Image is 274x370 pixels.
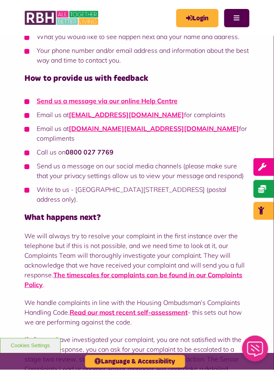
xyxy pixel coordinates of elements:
a: MyRBH [176,9,219,27]
strong: 0800 027 7769 [66,148,114,156]
h4: What happens next? [24,212,250,223]
li: Your phone number and/or email address and information about the best way and time to contact you. [24,46,250,65]
li: Call us on [24,147,250,157]
iframe: Netcall Web Assistant for live chat [237,333,274,370]
a: Read our most recent self-assessment - open in a new tab [70,308,188,316]
a: [EMAIL_ADDRESS][DOMAIN_NAME] [69,111,184,119]
p: We handle complaints in line with the Housing Ombudsman’s Complaints Handling Code. - this sets o... [24,298,250,327]
li: Email us at for complaints [24,110,250,120]
li: Send us a message on our social media channels (please make sure that your privacy settings allow... [24,161,250,181]
p: We will always try to resolve your complaint in the first instance over the telephone but if this... [24,231,250,289]
li: Write to us - [GEOGRAPHIC_DATA][STREET_ADDRESS] (postal address only). [24,185,250,204]
a: Send us a message via our online Help Centre - open in a new tab [37,97,178,105]
li: Email us at for compliments [24,124,250,143]
li: What you would like to see happen next and your name and address. [24,32,250,41]
button: Language & Accessibility [85,355,185,368]
h4: How to provide us with feedback [24,73,250,84]
a: The timescales for complaints can be found in our Complaints Policy - open in a new tab [24,271,243,289]
a: [DOMAIN_NAME][EMAIL_ADDRESS][DOMAIN_NAME] [69,124,239,133]
button: Navigation [224,9,250,27]
img: RBH [24,8,100,28]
